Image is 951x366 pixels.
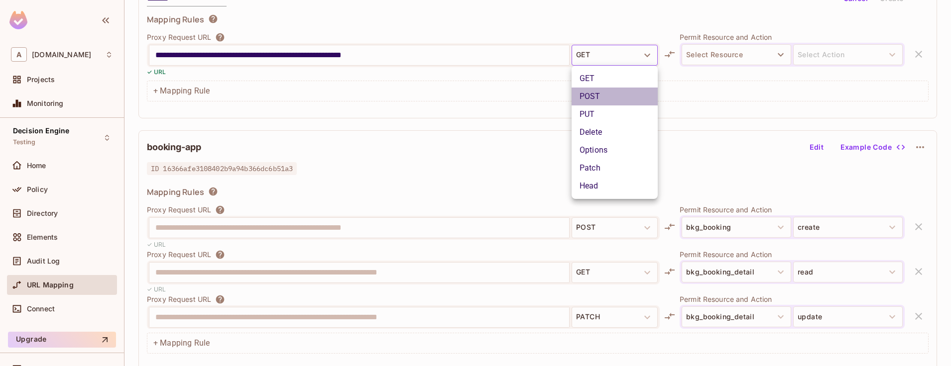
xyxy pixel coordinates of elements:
[572,123,658,141] li: Delete
[572,141,658,159] li: Options
[572,88,658,105] li: POST
[572,159,658,177] li: Patch
[572,70,658,88] li: GET
[572,177,658,195] li: Head
[572,105,658,123] li: PUT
